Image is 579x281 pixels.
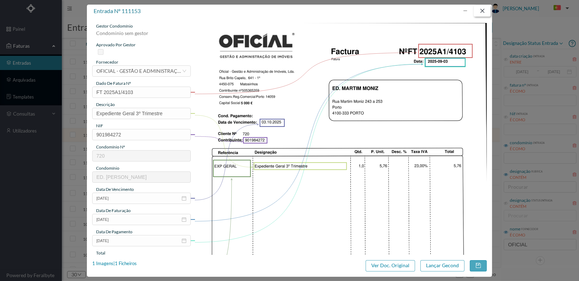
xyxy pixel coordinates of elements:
i: icon: calendar [182,217,187,222]
span: data de pagamento [96,229,132,234]
button: Ver Doc. Original [366,260,415,271]
div: OFICIAL - GESTÃO E ADMINISTRAÇÃO DE IMÓVEIS LDA [96,66,182,76]
span: condomínio [96,165,119,171]
span: condomínio nº [96,144,125,150]
i: icon: calendar [182,196,187,201]
span: descrição [96,102,115,107]
span: aprovado por gestor [96,42,136,47]
div: Condominio sem gestor [92,29,191,42]
button: Lançar Gecond [420,260,465,271]
span: data de vencimento [96,187,134,192]
span: gestor condomínio [96,23,133,29]
span: fornecedor [96,59,118,65]
span: NIF [96,123,103,128]
span: data de faturação [96,208,131,213]
i: icon: calendar [182,238,187,243]
i: icon: down [182,69,187,73]
span: entrada nº 111153 [94,7,141,14]
span: dado de fatura nº [96,81,131,86]
button: PT [548,2,572,14]
span: total [96,250,105,256]
div: 1 Imagens | 1 Ficheiros [92,260,137,267]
